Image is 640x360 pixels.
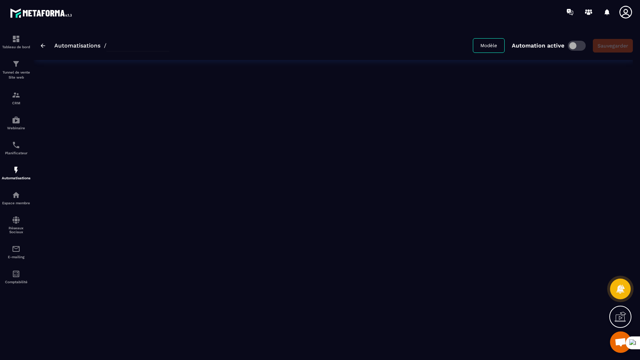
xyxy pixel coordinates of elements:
img: arrow [41,44,45,48]
button: Modèle [473,38,505,53]
img: accountant [12,270,20,278]
a: automationsautomationsEspace membre [2,185,30,210]
p: Tableau de bord [2,45,30,49]
p: Planificateur [2,151,30,155]
img: automations [12,166,20,174]
a: automationsautomationsWebinaire [2,110,30,135]
div: Mở cuộc trò chuyện [610,331,631,353]
p: Tunnel de vente Site web [2,70,30,80]
p: Comptabilité [2,280,30,284]
a: accountantaccountantComptabilité [2,264,30,289]
img: formation [12,35,20,43]
a: automationsautomationsAutomatisations [2,160,30,185]
img: email [12,245,20,253]
a: formationformationCRM [2,85,30,110]
span: / [104,42,106,49]
a: schedulerschedulerPlanificateur [2,135,30,160]
a: Automatisations [54,42,100,49]
p: Automatisations [2,176,30,180]
p: Espace membre [2,201,30,205]
img: formation [12,60,20,68]
a: emailemailE-mailing [2,239,30,264]
p: CRM [2,101,30,105]
p: E-mailing [2,255,30,259]
img: automations [12,191,20,199]
img: logo [10,6,74,20]
a: formationformationTunnel de vente Site web [2,54,30,85]
p: Réseaux Sociaux [2,226,30,234]
img: formation [12,91,20,99]
p: Automation active [512,42,564,49]
a: social-networksocial-networkRéseaux Sociaux [2,210,30,239]
p: Webinaire [2,126,30,130]
a: formationformationTableau de bord [2,29,30,54]
img: social-network [12,216,20,224]
img: automations [12,116,20,124]
img: scheduler [12,141,20,149]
